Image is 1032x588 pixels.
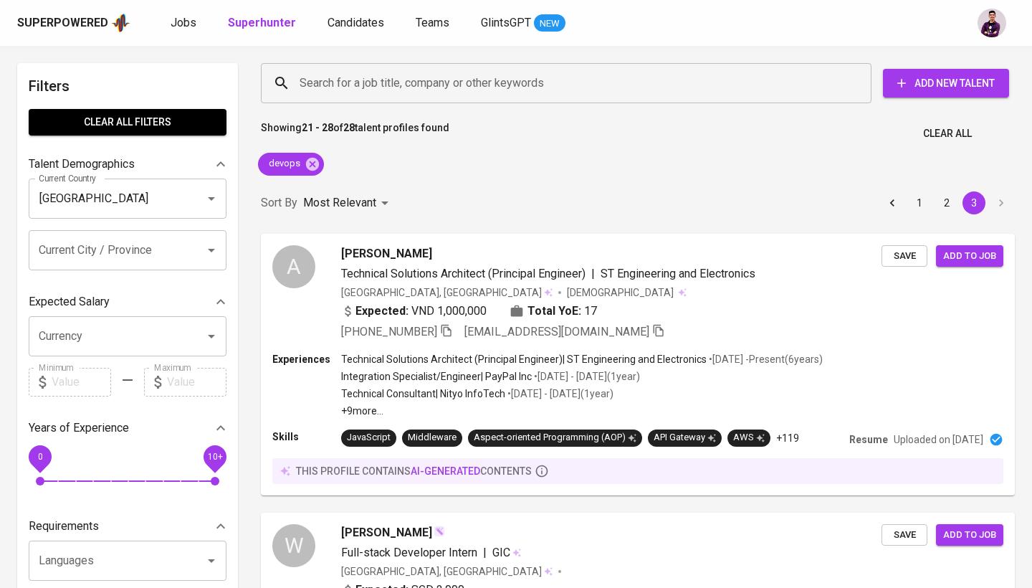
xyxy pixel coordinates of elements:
[936,245,1003,267] button: Add to job
[591,265,595,283] span: |
[962,191,985,214] button: page 3
[917,120,978,147] button: Clear All
[776,431,799,445] p: +119
[111,12,130,34] img: app logo
[201,189,221,209] button: Open
[532,369,640,384] p: • [DATE] - [DATE] ( 1 year )
[258,157,309,171] span: devops
[341,524,432,541] span: [PERSON_NAME]
[434,526,445,537] img: magic_wand.svg
[492,546,510,559] span: GIC
[341,387,505,401] p: Technical Consultant | Nityo InfoTech
[228,16,296,29] b: Superhunter
[881,245,927,267] button: Save
[416,14,452,32] a: Teams
[889,248,920,265] span: Save
[355,303,408,320] b: Expected:
[936,524,1003,546] button: Add to job
[261,194,297,212] p: Sort By
[201,240,221,260] button: Open
[408,431,457,445] div: Middleware
[908,191,931,214] button: Go to page 1
[567,285,676,300] span: [DEMOGRAPHIC_DATA]
[296,464,532,478] p: this profile contains contents
[167,368,226,397] input: Value
[52,368,111,397] input: Value
[29,75,226,98] h6: Filters
[527,303,581,320] b: Total YoE:
[40,113,215,131] span: Clear All filters
[464,325,649,338] span: [EMAIL_ADDRESS][DOMAIN_NAME]
[328,16,384,29] span: Candidates
[272,430,341,444] p: Skills
[481,14,565,32] a: GlintsGPT NEW
[343,122,355,133] b: 28
[341,245,432,262] span: [PERSON_NAME]
[707,352,823,366] p: • [DATE] - Present ( 6 years )
[584,303,597,320] span: 17
[881,524,927,546] button: Save
[29,512,226,541] div: Requirements
[261,234,1015,495] a: A[PERSON_NAME]Technical Solutions Architect (Principal Engineer)|ST Engineering and Electronics[G...
[201,326,221,346] button: Open
[171,14,199,32] a: Jobs
[505,387,613,401] p: • [DATE] - [DATE] ( 1 year )
[228,14,299,32] a: Superhunter
[341,369,532,384] p: Integration Specialist/Engineer | PayPal Inc
[341,267,586,280] span: Technical Solutions Architect (Principal Engineer)
[272,524,315,567] div: W
[37,451,42,461] span: 0
[601,267,755,280] span: ST Engineering and Electronics
[258,153,324,176] div: devops
[341,285,553,300] div: [GEOGRAPHIC_DATA], [GEOGRAPHIC_DATA]
[534,16,565,31] span: NEW
[889,527,920,544] span: Save
[481,16,531,29] span: GlintsGPT
[261,120,449,147] p: Showing of talent profiles found
[894,75,998,93] span: Add New Talent
[29,414,226,442] div: Years of Experience
[17,12,130,34] a: Superpoweredapp logo
[29,150,226,179] div: Talent Demographics
[341,404,823,418] p: +9 more ...
[923,125,972,143] span: Clear All
[943,527,996,544] span: Add to job
[29,419,129,437] p: Years of Experience
[883,69,1009,98] button: Add New Talent
[881,191,904,214] button: Go to previous page
[328,14,387,32] a: Candidates
[29,156,135,173] p: Talent Demographics
[341,546,477,559] span: Full-stack Developer Intern
[272,245,315,288] div: A
[849,432,888,447] p: Resume
[303,190,393,217] div: Most Relevant
[29,518,99,535] p: Requirements
[29,109,226,136] button: Clear All filters
[207,451,222,461] span: 10+
[29,288,226,316] div: Expected Salary
[341,352,707,366] p: Technical Solutions Architect (Principal Engineer) | ST Engineering and Electronics
[654,431,716,445] div: API Gateway
[341,564,553,579] div: [GEOGRAPHIC_DATA], [GEOGRAPHIC_DATA]
[29,293,110,310] p: Expected Salary
[171,16,196,29] span: Jobs
[347,431,391,445] div: JavaScript
[474,431,636,445] div: Aspect-oriented Programming (AOP)
[483,544,487,561] span: |
[978,9,1006,37] img: erwin@glints.com
[272,352,341,366] p: Experiences
[341,325,437,338] span: [PHONE_NUMBER]
[411,465,480,477] span: AI-generated
[302,122,333,133] b: 21 - 28
[894,432,983,447] p: Uploaded on [DATE]
[201,551,221,571] button: Open
[341,303,487,320] div: VND 1,000,000
[416,16,449,29] span: Teams
[879,191,1015,214] nav: pagination navigation
[733,431,765,445] div: AWS
[17,15,108,32] div: Superpowered
[943,248,996,265] span: Add to job
[935,191,958,214] button: Go to page 2
[303,194,376,212] p: Most Relevant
